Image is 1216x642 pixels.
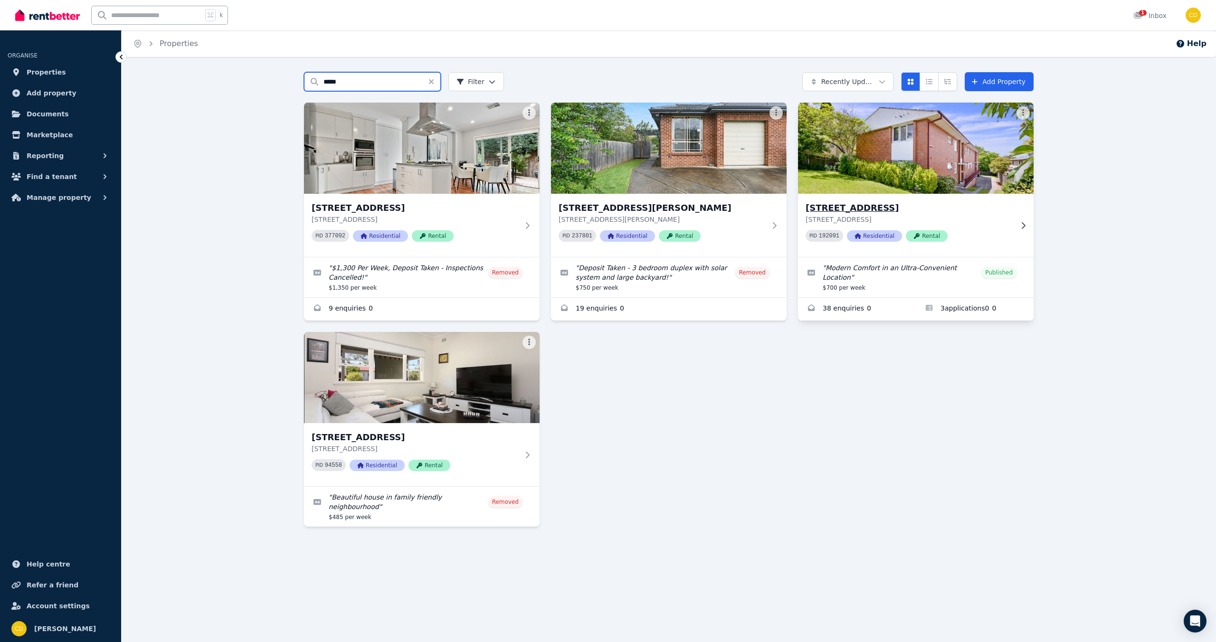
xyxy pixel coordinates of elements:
img: RentBetter [15,8,80,22]
a: 3/54 Greenwich Road, Greenwich[STREET_ADDRESS][STREET_ADDRESS]PID 192091ResidentialRental [798,103,1034,257]
button: More options [769,106,783,120]
button: Recently Updated [802,72,893,91]
a: Help centre [8,555,114,574]
small: PID [562,233,570,238]
span: ORGANISE [8,52,38,59]
button: Compact list view [920,72,939,91]
a: Marketplace [8,125,114,144]
span: k [219,11,223,19]
a: Refer a friend [8,576,114,595]
span: Rental [659,230,701,242]
a: 1A Greenbank St, Marrickville[STREET_ADDRESS][STREET_ADDRESS]PID 377092ResidentialRental [304,103,540,257]
small: PID [315,463,323,468]
img: 1A Greenbank St, Marrickville [304,103,540,194]
div: View options [901,72,957,91]
span: Rental [408,460,450,471]
span: Refer a friend [27,579,78,591]
button: Reporting [8,146,114,165]
p: [STREET_ADDRESS] [312,444,519,453]
span: Rental [906,230,948,242]
a: 57B Rawson Road, Greenacre[STREET_ADDRESS][PERSON_NAME][STREET_ADDRESS][PERSON_NAME]PID 237801Res... [551,103,787,257]
a: Add Property [965,72,1034,91]
a: Enquiries for 57B Rawson Road, Greenacre [551,298,787,321]
code: 377092 [325,233,345,239]
img: 8 Green Street, Blacktown [304,332,540,423]
a: Edit listing: Deposit Taken - 3 bedroom duplex with solar system and large backyard! [551,257,787,297]
button: Filter [448,72,504,91]
button: More options [522,106,536,120]
small: PID [809,233,817,238]
code: 192091 [819,233,839,239]
button: Clear search [427,72,441,91]
nav: Breadcrumb [122,30,209,57]
a: Properties [160,39,198,48]
a: Edit listing: Beautiful house in family friendly neighbourhood [304,487,540,527]
button: More options [1016,106,1030,120]
button: More options [522,336,536,349]
span: Reporting [27,150,64,161]
a: Account settings [8,596,114,615]
button: Manage property [8,188,114,207]
span: Rental [412,230,454,242]
small: PID [315,233,323,238]
img: Chris Dimitropoulos [11,621,27,636]
a: Enquiries for 3/54 Greenwich Road, Greenwich [798,298,916,321]
span: Find a tenant [27,171,77,182]
a: Enquiries for 1A Greenbank St, Marrickville [304,298,540,321]
a: Edit listing: $1,300 Per Week, Deposit Taken - Inspections Cancelled! [304,257,540,297]
span: Filter [456,77,484,86]
span: [PERSON_NAME] [34,623,96,634]
span: Properties [27,66,66,78]
span: Marketplace [27,129,73,141]
span: Manage property [27,192,91,203]
span: Residential [350,460,405,471]
span: Recently Updated [821,77,875,86]
img: 3/54 Greenwich Road, Greenwich [792,100,1040,196]
button: Card view [901,72,920,91]
a: Applications for 3/54 Greenwich Road, Greenwich [916,298,1034,321]
a: Add property [8,84,114,103]
code: 237801 [572,233,592,239]
div: Inbox [1133,11,1167,20]
p: [STREET_ADDRESS][PERSON_NAME] [559,215,766,224]
a: 8 Green Street, Blacktown[STREET_ADDRESS][STREET_ADDRESS]PID 94558ResidentialRental [304,332,540,486]
p: [STREET_ADDRESS] [806,215,1013,224]
img: Chris Dimitropoulos [1186,8,1201,23]
span: Documents [27,108,69,120]
span: 1 [1139,10,1147,16]
span: Residential [353,230,408,242]
a: Edit listing: Modern Comfort in an Ultra-Convenient Location [798,257,1034,297]
img: 57B Rawson Road, Greenacre [551,103,787,194]
button: Help [1176,38,1206,49]
a: Properties [8,63,114,82]
a: Documents [8,104,114,123]
h3: [STREET_ADDRESS] [806,201,1013,215]
h3: [STREET_ADDRESS] [312,431,519,444]
button: Expanded list view [938,72,957,91]
code: 94558 [325,462,342,469]
span: Help centre [27,558,70,570]
span: Account settings [27,600,90,612]
span: Residential [600,230,655,242]
p: [STREET_ADDRESS] [312,215,519,224]
span: Add property [27,87,76,99]
div: Open Intercom Messenger [1184,610,1206,633]
span: Residential [847,230,902,242]
h3: [STREET_ADDRESS] [312,201,519,215]
h3: [STREET_ADDRESS][PERSON_NAME] [559,201,766,215]
button: Find a tenant [8,167,114,186]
